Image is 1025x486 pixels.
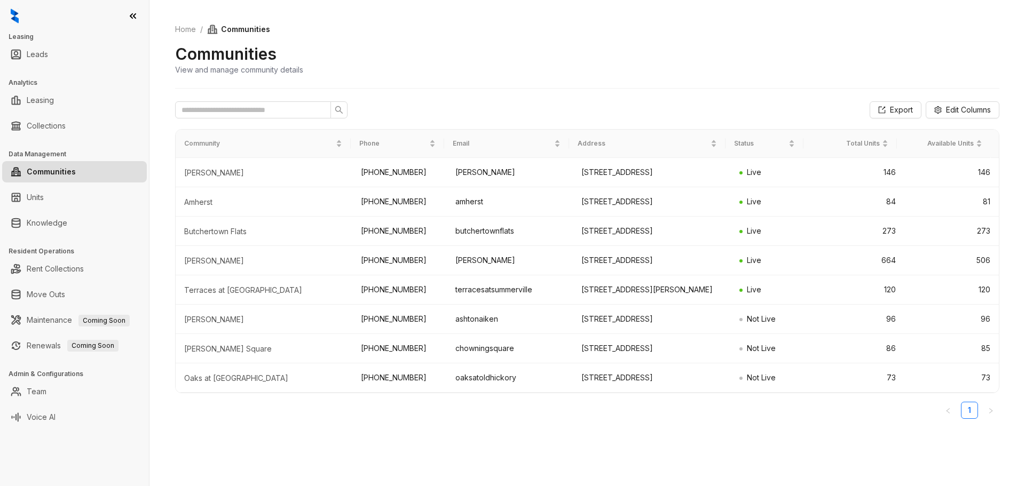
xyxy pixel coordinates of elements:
[352,305,447,334] td: [PHONE_NUMBER]
[809,158,904,187] td: 146
[184,139,334,149] span: Community
[2,212,147,234] li: Knowledge
[905,139,974,149] span: Available Units
[352,158,447,187] td: [PHONE_NUMBER]
[352,275,447,305] td: [PHONE_NUMBER]
[335,106,343,114] span: search
[940,402,957,419] li: Previous Page
[184,226,344,237] div: Butchertown Flats
[184,373,344,384] div: Oaks at Old Hickory
[78,315,130,326] span: Coming Soon
[352,246,447,275] td: [PHONE_NUMBER]
[67,340,119,352] span: Coming Soon
[946,104,991,116] span: Edit Columns
[809,305,904,334] td: 96
[352,217,447,246] td: [PHONE_NUMBER]
[184,285,344,296] div: Terraces at Summerville
[27,284,65,305] a: Move Outs
[447,158,573,187] td: [PERSON_NAME]
[352,187,447,217] td: [PHONE_NUMBER]
[897,130,991,158] th: Available Units
[447,246,573,275] td: [PERSON_NAME]
[200,23,203,35] li: /
[809,246,904,275] td: 664
[926,101,999,118] button: Edit Columns
[2,284,147,305] li: Move Outs
[573,246,730,275] td: [STREET_ADDRESS]
[2,381,147,402] li: Team
[27,381,46,402] a: Team
[747,314,776,323] span: Not Live
[352,363,447,393] td: [PHONE_NUMBER]
[447,334,573,363] td: chowningsquare
[9,78,149,87] h3: Analytics
[184,197,344,208] div: Amherst
[747,197,761,206] span: Live
[2,335,147,356] li: Renewals
[447,217,573,246] td: butchertownflats
[809,187,904,217] td: 84
[359,139,428,149] span: Phone
[747,285,761,294] span: Live
[573,334,730,363] td: [STREET_ADDRESS]
[940,402,957,419] button: left
[444,130,569,158] th: Email
[2,44,147,65] li: Leads
[988,408,994,414] span: right
[27,187,44,208] a: Units
[2,309,147,331] li: Maintenance
[945,408,951,414] span: left
[904,217,999,246] td: 273
[9,32,149,42] h3: Leasing
[904,363,999,393] td: 73
[870,101,921,118] button: Export
[27,258,84,280] a: Rent Collections
[9,369,149,379] h3: Admin & Configurations
[447,305,573,334] td: ashtonaiken
[453,139,552,149] span: Email
[447,187,573,217] td: amherst
[890,104,913,116] span: Export
[747,256,761,265] span: Live
[2,161,147,182] li: Communities
[904,305,999,334] td: 96
[578,139,708,149] span: Address
[9,246,149,256] h3: Resident Operations
[2,407,147,428] li: Voice AI
[184,256,344,266] div: Collins
[184,168,344,178] div: Abigail
[878,106,886,114] span: export
[175,64,303,75] div: View and manage community details
[27,335,119,356] a: RenewalsComing Soon
[809,275,904,305] td: 120
[573,187,730,217] td: [STREET_ADDRESS]
[27,44,48,65] a: Leads
[184,344,344,354] div: Chowning Square
[175,44,277,64] h2: Communities
[27,212,67,234] a: Knowledge
[173,23,198,35] a: Home
[447,363,573,393] td: oaksatoldhickory
[2,90,147,111] li: Leasing
[27,161,76,182] a: Communities
[2,187,147,208] li: Units
[961,402,978,419] li: 1
[573,363,730,393] td: [STREET_ADDRESS]
[573,158,730,187] td: [STREET_ADDRESS]
[904,275,999,305] td: 120
[934,106,942,114] span: setting
[734,139,786,149] span: Status
[207,23,270,35] span: Communities
[904,187,999,217] td: 81
[747,226,761,235] span: Live
[569,130,726,158] th: Address
[812,139,880,149] span: Total Units
[904,334,999,363] td: 85
[809,334,904,363] td: 86
[809,363,904,393] td: 73
[747,168,761,177] span: Live
[11,9,19,23] img: logo
[27,90,54,111] a: Leasing
[726,130,803,158] th: Status
[573,305,730,334] td: [STREET_ADDRESS]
